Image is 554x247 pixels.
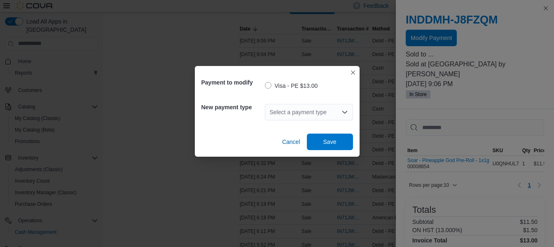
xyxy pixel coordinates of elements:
[201,74,263,91] h5: Payment to modify
[201,99,263,115] h5: New payment type
[265,81,318,91] label: Visa - PE $13.00
[279,134,304,150] button: Cancel
[348,68,358,78] button: Closes this modal window
[341,109,348,115] button: Open list of options
[323,138,337,146] span: Save
[307,134,353,150] button: Save
[270,107,271,117] input: Accessible screen reader label
[282,138,300,146] span: Cancel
